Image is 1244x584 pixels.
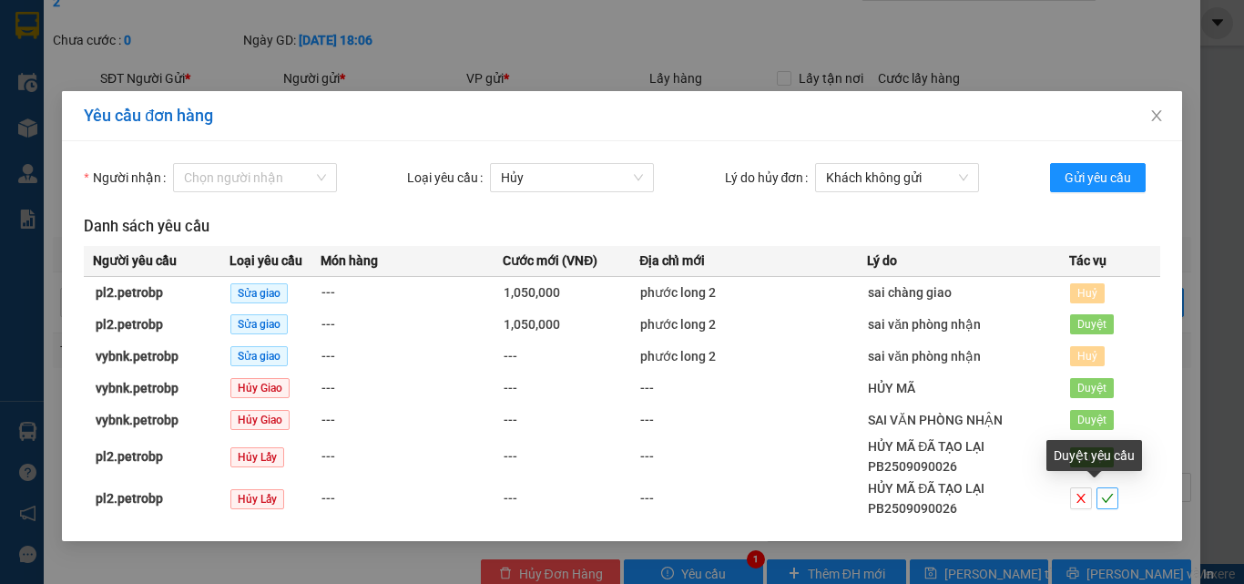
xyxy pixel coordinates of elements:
[640,317,716,332] span: phước long 2
[640,413,654,427] span: ---
[1070,378,1114,398] span: Duyệt
[84,106,1159,126] div: Yêu cầu đơn hàng
[230,314,288,334] span: Sửa giao
[321,317,335,332] span: ---
[640,285,716,300] span: phước long 2
[867,251,897,271] span: Lý do
[1069,251,1106,271] span: Tác vụ
[229,251,302,271] span: Loại yêu cầu
[868,285,952,300] span: sai chàng giao
[321,251,378,271] span: Món hàng
[321,449,335,464] span: ---
[1070,410,1114,430] span: Duyệt
[96,449,163,464] strong: pl2.petrobp
[868,413,1002,427] span: SAI VĂN PHÒNG NHẬN
[230,283,288,303] span: Sửa giao
[321,285,335,300] span: ---
[504,413,517,427] span: ---
[96,285,163,300] strong: pl2.petrobp
[640,449,654,464] span: ---
[321,413,335,427] span: ---
[96,413,178,427] strong: vybnk.petrobp
[184,164,313,191] input: Người nhận
[868,481,984,516] span: HỦY MÃ ĐÃ TẠO LẠI PB2509090026
[84,163,172,192] label: Người nhận
[96,491,163,506] strong: pl2.petrobp
[1046,440,1142,471] div: Duyệt yêu cầu
[640,381,654,395] span: ---
[640,491,654,506] span: ---
[1065,168,1131,188] span: Gửi yêu cầu
[639,251,705,271] span: Địa chỉ mới
[321,349,335,364] span: ---
[1131,91,1182,142] button: Close
[504,349,517,364] span: ---
[84,215,1159,239] h3: Danh sách yêu cầu
[504,285,560,300] span: 1,050,000
[1070,283,1105,303] span: Huỷ
[868,439,984,474] span: HỦY MÃ ĐÃ TẠO LẠI PB2509090026
[230,489,284,509] span: Hủy Lấy
[504,381,517,395] span: ---
[96,349,178,364] strong: vybnk.petrobp
[1070,346,1105,366] span: Huỷ
[230,378,290,398] span: Hủy Giao
[1070,487,1092,509] button: close
[868,317,981,332] span: sai văn phòng nhận
[321,491,335,506] span: ---
[504,491,517,506] span: ---
[1097,492,1117,505] span: check
[321,381,335,395] span: ---
[1070,314,1114,334] span: Duyệt
[230,410,290,430] span: Hủy Giao
[725,163,816,192] label: Lý do hủy đơn
[826,164,968,191] span: Khách không gửi
[640,349,716,364] span: phước long 2
[407,163,490,192] label: Loại yêu cầu
[230,346,288,366] span: Sửa giao
[504,317,560,332] span: 1,050,000
[230,447,284,467] span: Hủy Lấy
[96,317,163,332] strong: pl2.petrobp
[96,381,178,395] strong: vybnk.petrobp
[501,164,643,191] span: Hủy
[1071,492,1091,505] span: close
[1050,163,1146,192] button: Gửi yêu cầu
[504,449,517,464] span: ---
[93,251,177,271] span: Người yêu cầu
[503,251,597,271] span: Cước mới (VNĐ)
[868,381,915,395] span: HỦY MÃ
[1096,487,1118,509] button: check
[868,349,981,364] span: sai văn phòng nhận
[1149,108,1164,123] span: close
